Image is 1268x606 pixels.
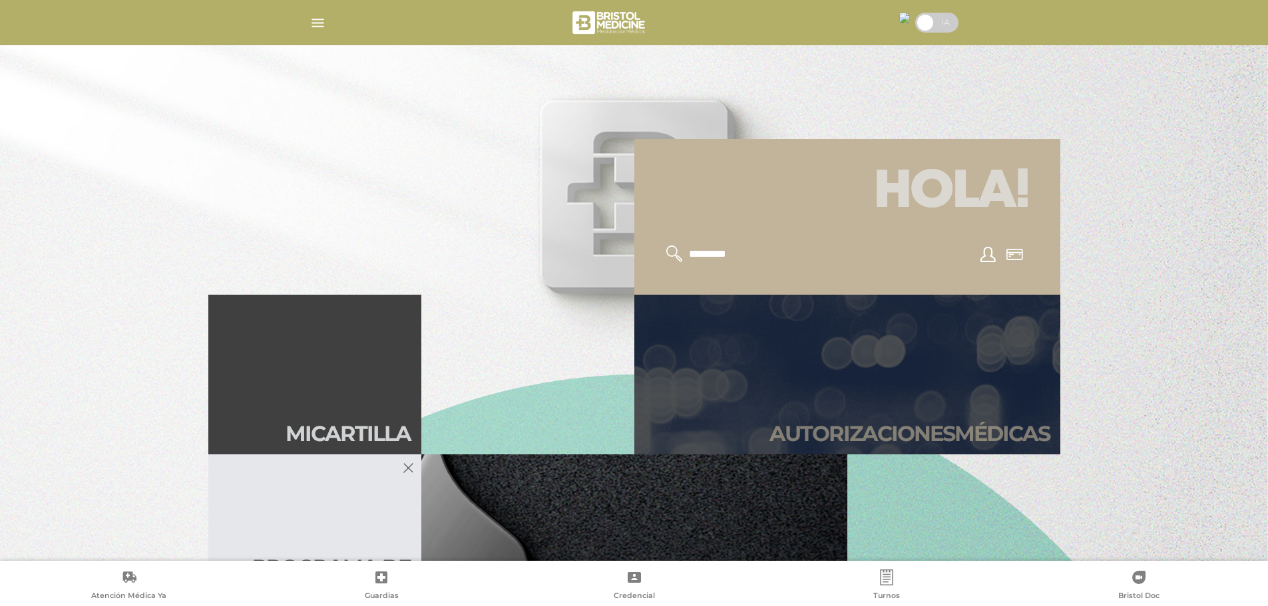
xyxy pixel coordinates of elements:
[91,591,166,603] span: Atención Médica Ya
[899,13,910,23] img: 16848
[614,591,655,603] span: Credencial
[286,421,411,446] h2: Mi car tilla
[760,569,1012,603] a: Turnos
[365,591,399,603] span: Guardias
[310,15,326,31] img: Cober_menu-lines-white.svg
[570,7,650,39] img: bristol-medicine-blanco.png
[3,569,255,603] a: Atención Médica Ya
[208,295,421,454] a: Micartilla
[873,591,900,603] span: Turnos
[634,295,1060,454] a: Autorizacionesmédicas
[508,569,760,603] a: Credencial
[219,555,411,606] h2: Programa de crónicos
[650,155,1044,229] h1: Hola!
[1118,591,1160,603] span: Bristol Doc
[255,569,507,603] a: Guardias
[1013,569,1265,603] a: Bristol Doc
[769,421,1050,446] h2: Autori zaciones médicas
